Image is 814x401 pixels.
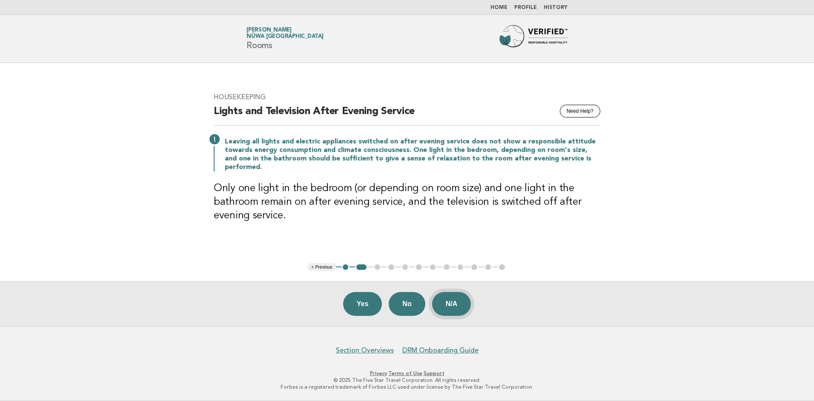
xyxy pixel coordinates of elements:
[343,292,382,316] button: Yes
[214,182,600,223] h3: Only one light in the bedroom (or depending on room size) and one light in the bathroom remain on...
[560,105,600,117] button: Need Help?
[370,370,387,376] a: Privacy
[246,28,324,50] h1: Rooms
[514,5,537,10] a: Profile
[214,93,600,101] h3: Housekeeping
[146,377,668,384] p: © 2025 The Five Star Travel Corporation. All rights reserved.
[402,346,479,355] a: DRM Onboarding Guide
[355,263,367,272] button: 2
[490,5,507,10] a: Home
[146,384,668,390] p: Forbes is a registered trademark of Forbes LLC used under license by The Five Star Travel Corpora...
[214,105,600,126] h2: Lights and Television After Evening Service
[146,370,668,377] p: · ·
[544,5,568,10] a: History
[336,346,394,355] a: Section Overviews
[225,137,600,172] p: Leaving all lights and electric appliances switched on after evening service does not show a resp...
[246,34,324,40] span: Nüwa [GEOGRAPHIC_DATA]
[389,292,425,316] button: No
[388,370,422,376] a: Terms of Use
[424,370,444,376] a: Support
[499,25,568,52] img: Forbes Travel Guide
[341,263,350,272] button: 1
[432,292,471,316] button: N/A
[308,263,335,272] button: < Previous
[246,27,324,39] a: [PERSON_NAME]Nüwa [GEOGRAPHIC_DATA]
